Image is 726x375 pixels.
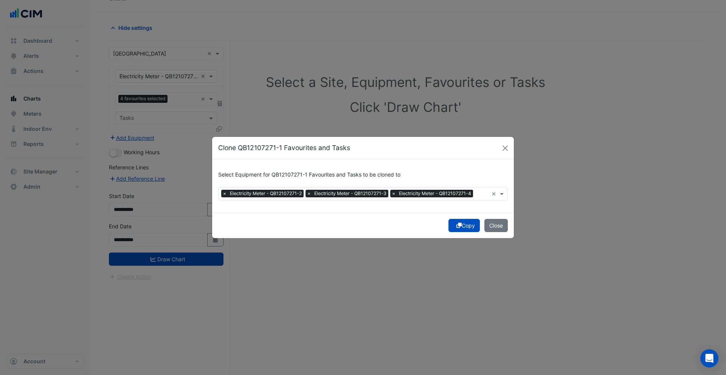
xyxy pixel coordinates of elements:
h6: Select Equipment for QB12107271-1 Favourites and Tasks to be cloned to [218,172,508,178]
button: Copy [448,219,480,232]
span: Electricity Meter - QB12107271-2 [228,190,304,197]
span: Electricity Meter - QB12107271-4 [397,190,473,197]
button: Close [484,219,508,232]
span: × [390,190,397,197]
span: × [221,190,228,197]
span: Clear [492,190,498,198]
div: Open Intercom Messenger [700,349,718,367]
h5: Clone QB12107271-1 Favourites and Tasks [218,143,350,153]
button: Close [500,143,511,154]
span: Electricity Meter - QB12107271-3 [312,190,388,197]
span: × [306,190,312,197]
